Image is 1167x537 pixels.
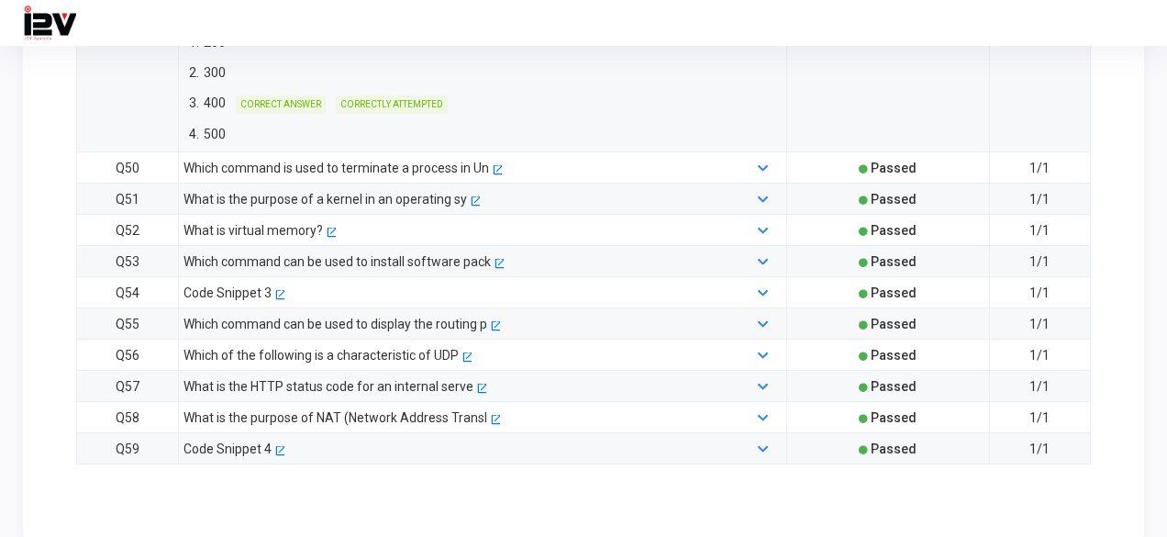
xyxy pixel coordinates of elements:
[1029,348,1050,363] span: 1/1
[1029,223,1050,238] span: 1/1
[871,192,917,207] span: Passed
[470,196,480,207] mat-icon: open_in_new
[77,215,179,246] td: Q52
[871,379,917,394] span: Passed
[204,93,226,113] div: 400
[77,246,179,277] td: Q53
[23,5,76,41] img: logo
[871,285,917,300] span: Passed
[1029,317,1050,331] span: 1/1
[183,93,204,113] span: 3.
[77,152,179,184] td: Q50
[183,124,204,144] span: 4.
[204,62,226,83] div: 300
[183,158,489,178] div: Which command is used to terminate a process in Un
[183,283,272,303] div: Code Snippet 3
[326,228,336,238] mat-icon: open_in_new
[183,376,473,397] div: What is the HTTP status code for an internal serve
[77,184,179,215] td: Q51
[461,352,472,363] mat-icon: open_in_new
[183,314,487,334] div: Which command can be used to display the routing p
[183,252,491,272] div: Which command can be used to install software pack
[1029,442,1050,456] span: 1/1
[1029,285,1050,300] span: 1/1
[77,340,179,371] td: Q56
[871,442,917,456] span: Passed
[183,62,204,83] span: 2.
[274,290,284,300] mat-icon: open_in_new
[77,371,179,402] td: Q57
[1029,410,1050,425] span: 1/1
[1029,192,1050,207] span: 1/1
[77,277,179,308] td: Q54
[871,348,917,363] span: Passed
[490,321,500,331] mat-icon: open_in_new
[871,317,917,331] span: Passed
[492,165,502,175] mat-icon: open_in_new
[871,161,917,175] span: Passed
[1029,161,1050,175] span: 1/1
[77,308,179,340] td: Q55
[274,446,284,456] mat-icon: open_in_new
[183,220,323,241] div: What is virtual memory?
[1029,254,1050,269] span: 1/1
[183,189,467,209] div: What is the purpose of a kernel in an operating sy
[183,345,459,365] div: Which of the following is a characteristic of UDP
[494,259,504,269] mat-icon: open_in_new
[871,254,917,269] span: Passed
[77,402,179,433] td: Q58
[871,223,917,238] span: Passed
[1029,379,1050,394] span: 1/1
[336,95,448,114] span: CORRECTLY ATTEMPTED
[77,433,179,464] td: Q59
[490,415,500,425] mat-icon: open_in_new
[183,439,272,459] div: Code Snippet 4
[871,410,917,425] span: Passed
[204,124,226,144] div: 500
[476,384,486,394] mat-icon: open_in_new
[236,95,326,114] span: CORRECT ANSWER
[183,408,487,428] div: What is the purpose of NAT (Network Address Transl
